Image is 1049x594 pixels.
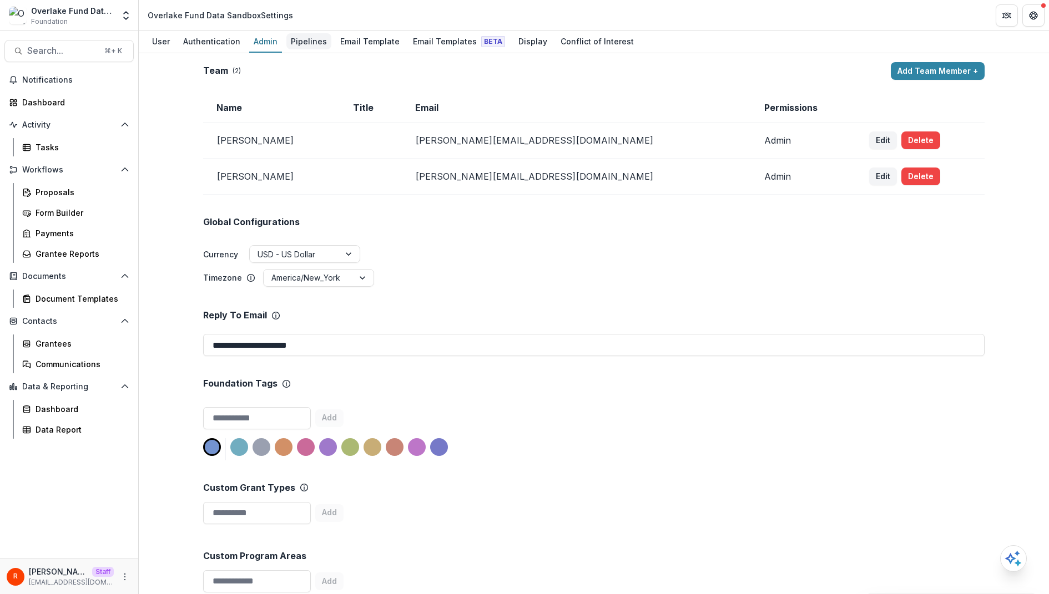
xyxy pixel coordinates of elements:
[36,293,125,304] div: Document Templates
[340,93,402,123] td: Title
[148,9,293,21] div: Overlake Fund Data Sandbox Settings
[36,424,125,435] div: Data Report
[891,62,985,80] button: Add Team Member +
[203,378,278,389] p: Foundation Tags
[18,245,134,263] a: Grantee Reports
[148,31,174,53] a: User
[751,123,856,159] td: Admin
[402,159,750,195] td: [PERSON_NAME][EMAIL_ADDRESS][DOMAIN_NAME]
[4,93,134,111] a: Dashboard
[36,248,125,260] div: Grantee Reports
[4,161,134,179] button: Open Workflows
[286,31,331,53] a: Pipelines
[18,420,134,439] a: Data Report
[22,272,116,281] span: Documents
[92,567,114,577] p: Staff
[18,204,134,222] a: Form Builder
[4,40,134,62] button: Search...
[18,138,134,156] a: Tasks
[408,31,510,53] a: Email Templates Beta
[36,227,125,239] div: Payments
[1000,545,1027,572] button: Open AI Assistant
[179,33,245,49] div: Authentication
[203,159,340,195] td: [PERSON_NAME]
[556,33,638,49] div: Conflict of Interest
[4,267,134,285] button: Open Documents
[22,382,116,392] span: Data & Reporting
[336,33,404,49] div: Email Template
[18,290,134,308] a: Document Templates
[36,403,125,415] div: Dashboard
[203,217,300,227] h2: Global Configurations
[751,93,856,123] td: Permissions
[4,116,134,134] button: Open Activity
[18,334,134,353] a: Grantees
[869,167,897,185] button: Edit
[22,120,116,130] span: Activity
[203,551,306,561] h2: Custom Program Areas
[22,97,125,108] div: Dashboard
[36,186,125,198] div: Proposals
[402,123,750,159] td: [PERSON_NAME][EMAIL_ADDRESS][DOMAIN_NAME]
[22,317,116,326] span: Contacts
[27,45,98,56] span: Search...
[481,36,505,47] span: Beta
[901,167,940,185] button: Delete
[29,577,114,587] p: [EMAIL_ADDRESS][DOMAIN_NAME]
[402,93,750,123] td: Email
[22,75,129,85] span: Notifications
[148,33,174,49] div: User
[36,141,125,153] div: Tasks
[4,378,134,395] button: Open Data & Reporting
[31,5,114,17] div: Overlake Fund Data Sandbox
[1022,4,1045,27] button: Get Help
[18,355,134,373] a: Communications
[31,17,68,27] span: Foundation
[203,310,267,321] p: Reply To Email
[18,400,134,418] a: Dashboard
[249,33,282,49] div: Admin
[233,66,241,76] p: ( 2 )
[315,572,344,590] button: Add
[18,183,134,201] a: Proposals
[751,159,856,195] td: Admin
[143,7,297,23] nav: breadcrumb
[315,504,344,522] button: Add
[203,483,295,493] h2: Custom Grant Types
[118,4,134,27] button: Open entity switcher
[556,31,638,53] a: Conflict of Interest
[4,312,134,330] button: Open Contacts
[36,338,125,349] div: Grantees
[336,31,404,53] a: Email Template
[36,358,125,370] div: Communications
[315,409,344,427] button: Add
[203,248,238,260] label: Currency
[869,131,897,149] button: Edit
[36,207,125,219] div: Form Builder
[203,65,228,76] h2: Team
[514,33,552,49] div: Display
[996,4,1018,27] button: Partners
[203,272,242,283] p: Timezone
[179,31,245,53] a: Authentication
[408,33,510,49] div: Email Templates
[118,570,132,583] button: More
[203,123,340,159] td: [PERSON_NAME]
[9,7,27,24] img: Overlake Fund Data Sandbox
[514,31,552,53] a: Display
[249,31,282,53] a: Admin
[18,224,134,242] a: Payments
[4,71,134,89] button: Notifications
[203,93,340,123] td: Name
[102,45,124,57] div: ⌘ + K
[901,131,940,149] button: Delete
[22,165,116,175] span: Workflows
[286,33,331,49] div: Pipelines
[29,566,88,577] p: [PERSON_NAME]
[13,573,18,580] div: Raj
